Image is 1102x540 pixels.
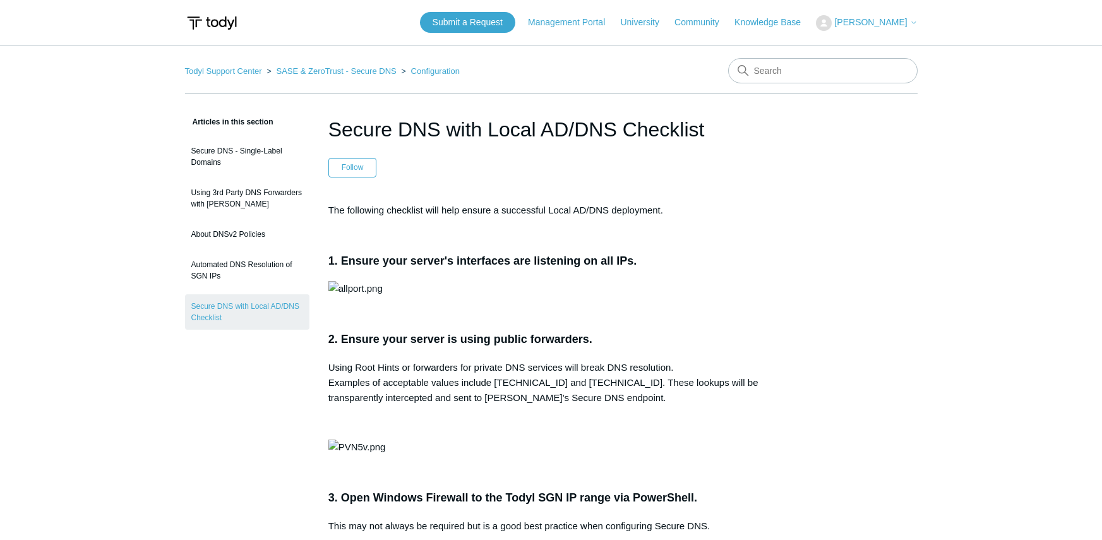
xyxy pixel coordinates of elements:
[276,66,396,76] a: SASE & ZeroTrust - Secure DNS
[674,16,732,29] a: Community
[328,281,383,296] img: allport.png
[528,16,618,29] a: Management Portal
[328,440,386,455] img: PVN5v.png
[398,66,460,76] li: Configuration
[411,66,460,76] a: Configuration
[728,58,918,83] input: Search
[816,15,917,31] button: [PERSON_NAME]
[185,181,309,216] a: Using 3rd Party DNS Forwarders with [PERSON_NAME]
[185,139,309,174] a: Secure DNS - Single-Label Domains
[185,66,262,76] a: Todyl Support Center
[734,16,813,29] a: Knowledge Base
[328,330,774,349] h3: 2. Ensure your server is using public forwarders.
[185,222,309,246] a: About DNSv2 Policies
[185,253,309,288] a: Automated DNS Resolution of SGN IPs
[185,66,265,76] li: Todyl Support Center
[185,11,239,35] img: Todyl Support Center Help Center home page
[328,252,774,270] h3: 1. Ensure your server's interfaces are listening on all IPs.
[328,519,774,534] p: This may not always be required but is a good best practice when configuring Secure DNS.
[834,17,907,27] span: [PERSON_NAME]
[328,489,774,507] h3: 3. Open Windows Firewall to the Todyl SGN IP range via PowerShell.
[420,12,515,33] a: Submit a Request
[328,114,774,145] h1: Secure DNS with Local AD/DNS Checklist
[264,66,398,76] li: SASE & ZeroTrust - Secure DNS
[328,158,377,177] button: Follow Article
[185,294,309,330] a: Secure DNS with Local AD/DNS Checklist
[328,203,774,218] p: The following checklist will help ensure a successful Local AD/DNS deployment.
[185,117,273,126] span: Articles in this section
[620,16,671,29] a: University
[328,360,774,405] p: Using Root Hints or forwarders for private DNS services will break DNS resolution. Examples of ac...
